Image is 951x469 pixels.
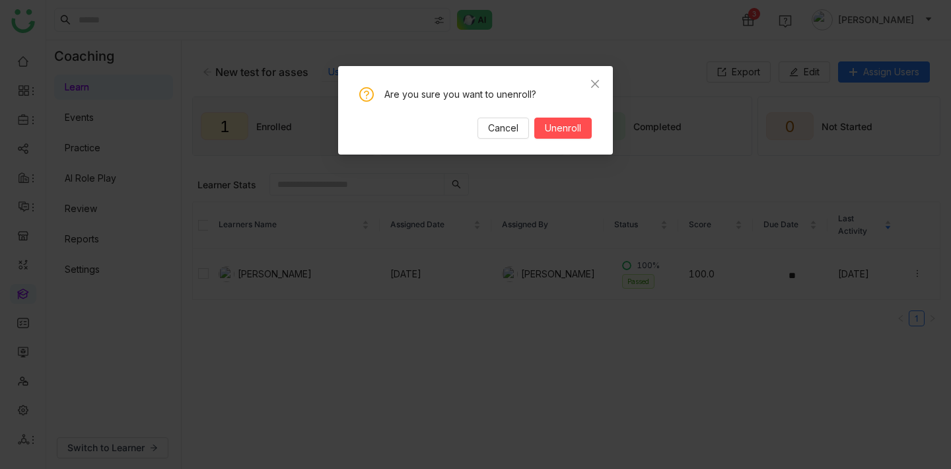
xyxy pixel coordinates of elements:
span: Unenroll [545,121,581,135]
div: Are you sure you want to unenroll? [384,87,592,102]
span: Cancel [488,121,518,135]
button: Unenroll [534,118,592,139]
button: Cancel [477,118,529,139]
button: Close [577,66,613,102]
